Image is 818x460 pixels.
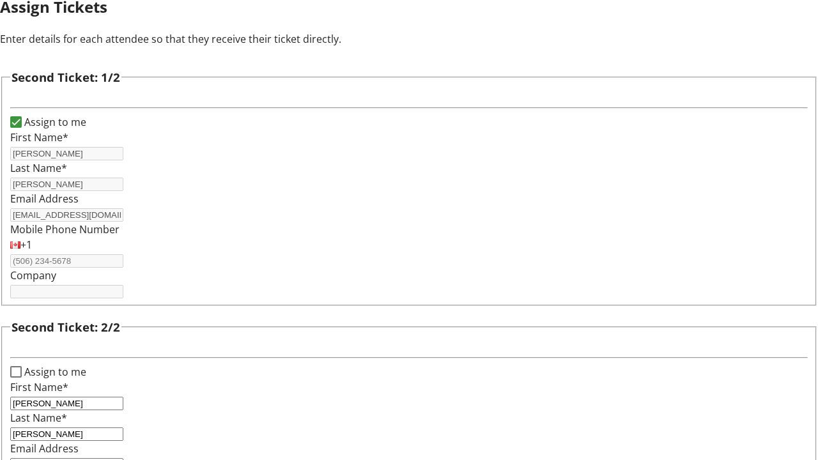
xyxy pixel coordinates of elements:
label: Mobile Phone Number [10,222,120,236]
label: First Name* [10,130,68,144]
label: Assign to me [22,114,86,130]
label: Email Address [10,192,79,206]
h3: Second Ticket: 1/2 [12,68,120,86]
label: First Name* [10,380,68,394]
label: Email Address [10,441,79,456]
label: Last Name* [10,411,67,425]
label: Last Name* [10,161,67,175]
input: (506) 234-5678 [10,254,123,268]
h3: Second Ticket: 2/2 [12,318,120,336]
label: Assign to me [22,364,86,379]
label: Company [10,268,56,282]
